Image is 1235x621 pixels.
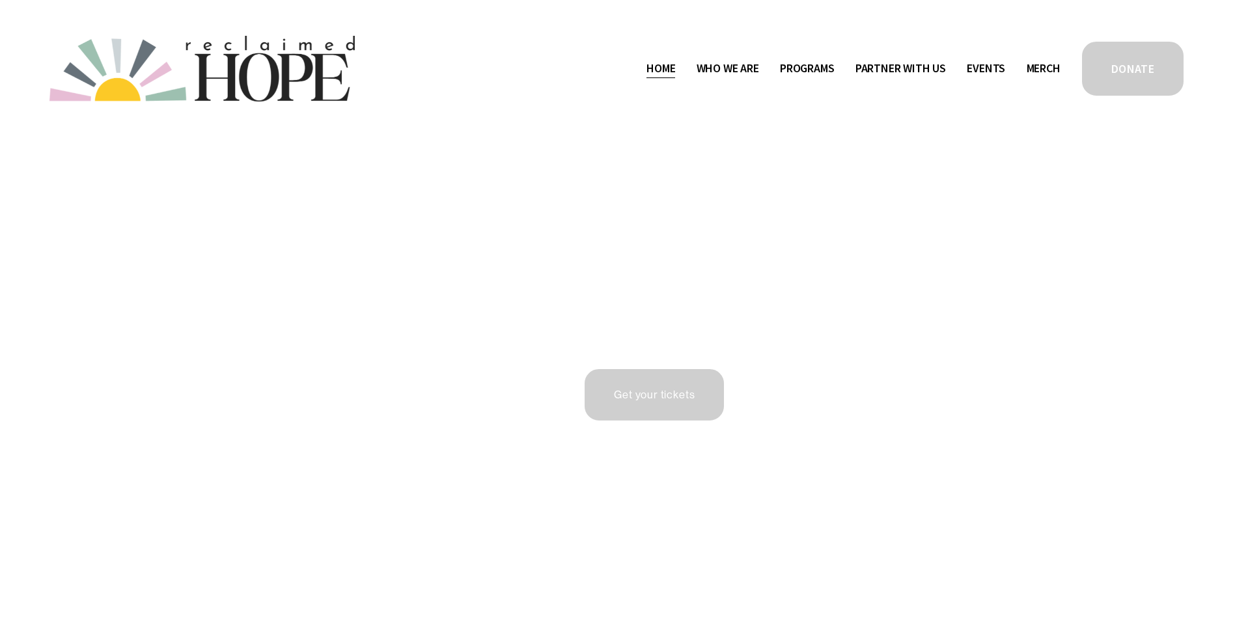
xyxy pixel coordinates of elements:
[855,58,946,79] a: folder dropdown
[855,59,946,78] span: Partner With Us
[49,36,355,102] img: Reclaimed Hope Initiative
[697,58,759,79] a: folder dropdown
[583,367,726,422] a: Get your tickets
[697,59,759,78] span: Who We Are
[967,58,1005,79] a: Events
[646,58,675,79] a: Home
[780,58,835,79] a: folder dropdown
[780,59,835,78] span: Programs
[1027,58,1061,79] a: Merch
[1080,40,1186,98] a: DONATE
